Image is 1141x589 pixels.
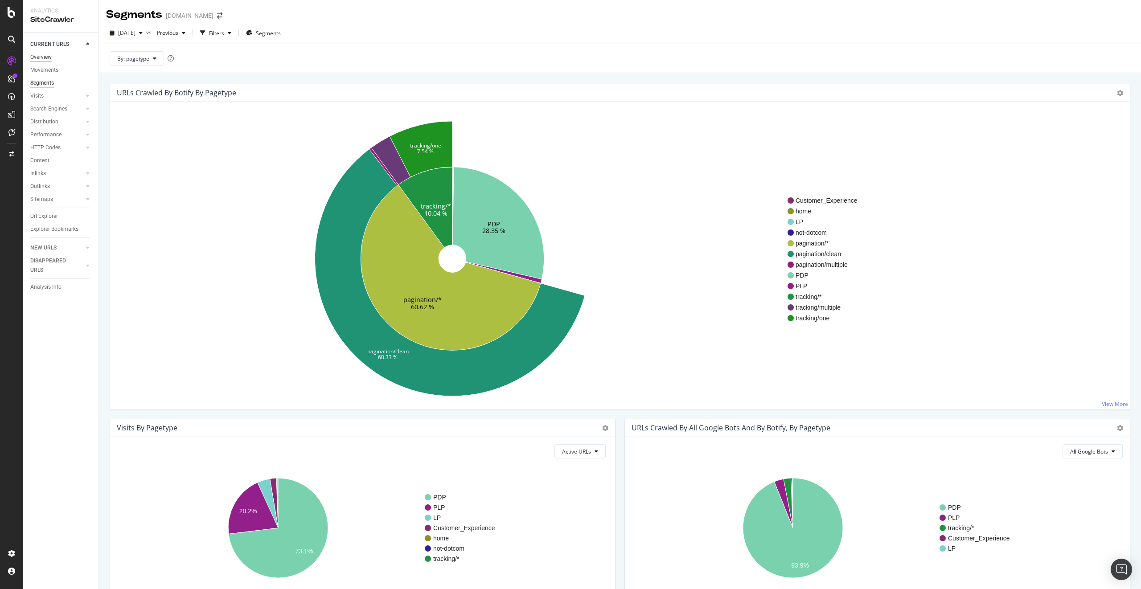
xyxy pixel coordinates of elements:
[433,514,441,521] text: LP
[30,7,91,15] div: Analytics
[30,91,83,101] a: Visits
[30,182,83,191] a: Outlinks
[433,555,460,562] text: tracking/*
[796,196,858,205] span: Customer_Experience
[146,29,153,36] span: vs
[791,562,809,569] text: 93.9%
[424,209,447,217] text: 10.04 %
[1117,425,1123,431] i: Options
[796,303,858,312] span: tracking/multiple
[30,130,62,139] div: Performance
[1063,444,1123,458] button: All Google Bots
[118,29,135,37] span: 2025 Oct. 1st
[796,239,858,248] span: pagination/*
[403,295,442,303] text: pagination/*
[30,212,58,221] div: Url Explorer
[239,507,257,515] text: 20.2%
[796,292,858,301] span: tracking/*
[30,117,83,127] a: Distribution
[948,524,974,532] text: tracking/*
[30,156,92,165] a: Content
[796,271,858,280] span: PDP
[30,104,67,114] div: Search Engines
[106,26,146,40] button: [DATE]
[378,353,398,361] text: 60.33 %
[1102,400,1128,408] a: View More
[433,494,446,501] text: PDP
[30,143,83,152] a: HTTP Codes
[153,29,178,37] span: Previous
[948,545,956,552] text: LP
[30,78,54,88] div: Segments
[30,256,75,275] div: DISAPPEARED URLS
[796,282,858,290] span: PLP
[30,169,46,178] div: Inlinks
[30,15,91,25] div: SiteCrawler
[30,169,83,178] a: Inlinks
[1117,90,1123,96] i: Options
[30,182,50,191] div: Outlinks
[197,26,235,40] button: Filters
[117,87,236,99] h4: URLs Crawled By Botify By pagetype
[796,207,858,216] span: home
[30,243,83,253] a: NEW URLS
[948,514,960,521] text: PLP
[433,524,495,532] text: Customer_Experience
[30,104,83,114] a: Search Engines
[411,302,434,311] text: 60.62 %
[30,65,58,75] div: Movements
[166,11,213,20] div: [DOMAIN_NAME]
[30,40,69,49] div: CURRENT URLS
[106,7,162,22] div: Segments
[433,535,449,542] text: home
[433,504,445,511] text: PLP
[482,226,505,235] text: 28.35 %
[30,225,78,234] div: Explorer Bookmarks
[30,53,52,62] div: Overview
[30,143,61,152] div: HTTP Codes
[30,282,92,292] a: Analysis Info
[217,12,222,19] div: arrow-right-arrow-left
[948,535,1010,542] text: Customer_Experience
[417,147,434,155] text: 7.54 %
[117,422,177,434] h4: Visits by pagetype
[796,260,858,269] span: pagination/multiple
[30,78,92,88] a: Segments
[153,26,189,40] button: Previous
[367,348,409,355] text: pagination/clean
[410,141,441,149] text: tracking/one
[30,243,57,253] div: NEW URLS
[30,156,49,165] div: Content
[488,219,500,228] text: PDP
[632,422,830,434] h4: URLs Crawled by All Google Bots and by Botify, by pagetype
[796,217,858,226] span: LP
[242,26,284,40] button: Segments
[30,195,83,204] a: Sitemaps
[796,228,858,237] span: not-dotcom
[30,256,83,275] a: DISAPPEARED URLS
[30,282,62,292] div: Analysis Info
[30,65,92,75] a: Movements
[30,117,58,127] div: Distribution
[117,55,149,62] span: By: pagetype
[30,225,92,234] a: Explorer Bookmarks
[209,29,224,37] div: Filters
[562,448,591,455] span: Active URLs
[1111,559,1132,580] div: Open Intercom Messenger
[30,40,83,49] a: CURRENT URLS
[256,29,281,37] span: Segments
[30,91,44,101] div: Visits
[421,202,451,210] text: tracking/*
[1070,448,1108,455] span: All Google Bots
[948,504,961,511] text: PDP
[796,250,858,258] span: pagination/clean
[554,444,606,458] button: Active URLs
[602,425,608,431] i: Options
[110,51,164,65] button: By: pagetype
[295,548,313,555] text: 73.1%
[30,53,92,62] a: Overview
[30,130,83,139] a: Performance
[30,195,53,204] div: Sitemaps
[433,545,464,552] text: not-dotcom
[796,314,858,323] span: tracking/one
